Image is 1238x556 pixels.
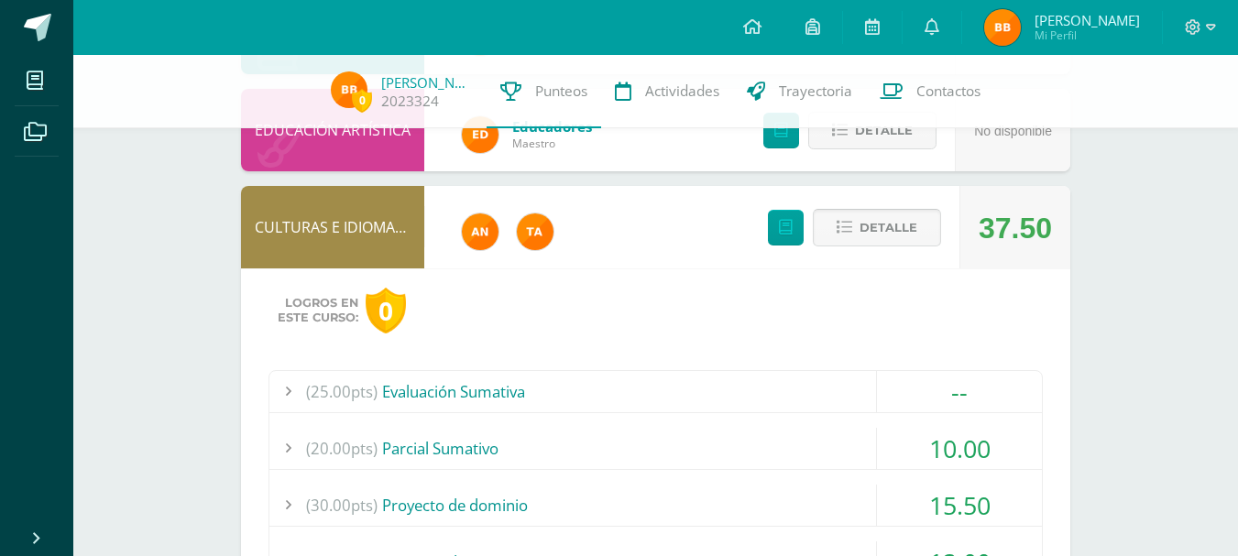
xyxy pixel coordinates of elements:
span: Punteos [535,82,587,101]
button: Detalle [808,112,937,149]
div: EDUCACIÓN ARTÍSTICA [241,89,424,171]
span: Trayectoria [779,82,852,101]
span: 0 [352,89,372,112]
a: Actividades [601,55,733,128]
span: Detalle [855,114,913,147]
div: Proyecto de dominio [269,485,1042,526]
button: Detalle [813,209,941,246]
div: 15.50 [877,485,1042,526]
span: No disponible [974,124,1052,138]
span: Contactos [916,82,981,101]
div: CULTURAS E IDIOMAS MAYAS, GARÍFUNA O XINCA [241,186,424,268]
div: 10.00 [877,428,1042,469]
span: Actividades [645,82,719,101]
div: 0 [366,288,406,334]
img: ed927125212876238b0630303cb5fd71.png [462,116,498,153]
img: feaeb2f9bb45255e229dc5fdac9a9f6b.png [517,213,553,250]
span: (30.00pts) [306,485,378,526]
div: Parcial Sumativo [269,428,1042,469]
span: Detalle [860,211,917,245]
span: Maestro [512,136,592,151]
div: -- [877,371,1042,412]
span: Mi Perfil [1035,27,1140,43]
a: 2023324 [381,92,439,111]
span: (25.00pts) [306,371,378,412]
img: dae9738f873aa1ed354f6f623e778974.png [331,71,367,108]
span: (20.00pts) [306,428,378,469]
span: Logros en este curso: [278,296,358,325]
div: Evaluación Sumativa [269,371,1042,412]
a: Contactos [866,55,994,128]
a: Punteos [487,55,601,128]
img: dae9738f873aa1ed354f6f623e778974.png [984,9,1021,46]
div: 37.50 [979,187,1052,269]
img: fc6731ddebfef4a76f049f6e852e62c4.png [462,213,498,250]
a: [PERSON_NAME] [381,73,473,92]
a: Trayectoria [733,55,866,128]
span: [PERSON_NAME] [1035,11,1140,29]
